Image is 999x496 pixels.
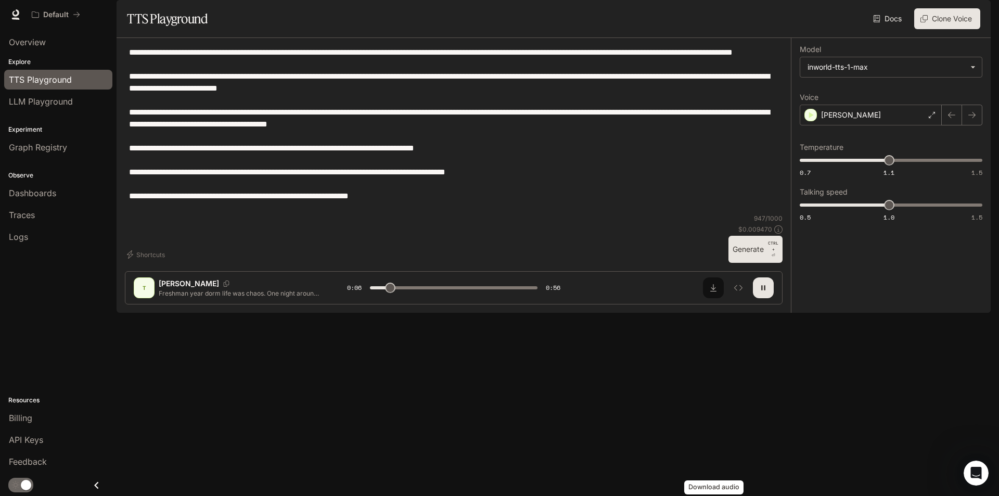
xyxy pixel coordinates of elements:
span: 1.1 [883,168,894,177]
div: T [136,279,152,296]
a: Docs [871,8,906,29]
span: 0:56 [546,283,560,293]
span: 1.0 [883,213,894,222]
p: CTRL + [768,240,778,252]
p: Default [43,10,69,19]
button: Shortcuts [125,246,169,263]
span: 1.5 [971,168,982,177]
span: 0:06 [347,283,362,293]
p: [PERSON_NAME] [159,278,219,289]
p: Freshman year dorm life was chaos. One night around midnight, I ordered a pizza and accidentally ... [159,289,322,298]
div: inworld-tts-1-max [808,62,965,72]
h1: TTS Playground [127,8,208,29]
button: Inspect [728,277,749,298]
iframe: Intercom live chat [964,461,989,486]
p: ⏎ [768,240,778,259]
p: Model [800,46,821,53]
button: Clone Voice [914,8,980,29]
button: Download audio [703,277,724,298]
span: 0.5 [800,213,811,222]
p: [PERSON_NAME] [821,110,881,120]
p: Voice [800,94,818,101]
p: Temperature [800,144,843,151]
div: inworld-tts-1-max [800,57,982,77]
p: Talking speed [800,188,848,196]
button: GenerateCTRL +⏎ [728,236,783,263]
button: Copy Voice ID [219,281,234,287]
div: Download audio [684,480,744,494]
span: 0.7 [800,168,811,177]
button: All workspaces [27,4,85,25]
span: 1.5 [971,213,982,222]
